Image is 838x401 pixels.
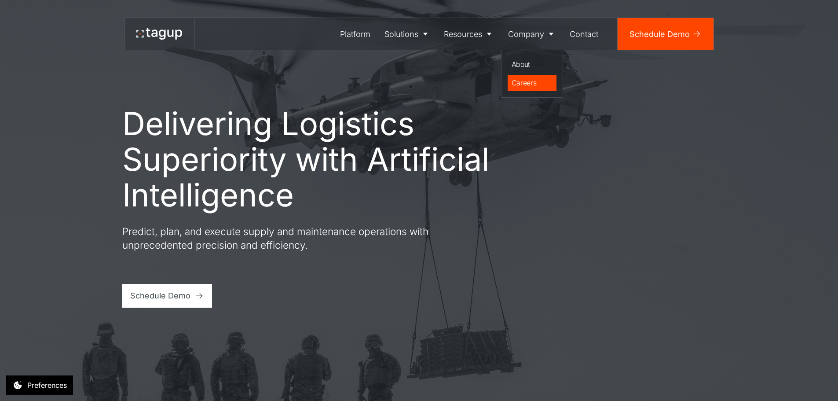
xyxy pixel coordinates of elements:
[27,380,67,390] div: Preferences
[512,77,553,88] div: Careers
[333,18,378,50] a: Platform
[384,28,418,40] div: Solutions
[444,28,482,40] div: Resources
[508,56,557,73] a: About
[508,75,557,92] a: Careers
[340,28,370,40] div: Platform
[377,18,437,50] a: Solutions
[122,224,439,252] p: Predict, plan, and execute supply and maintenance operations with unprecedented precision and eff...
[437,18,501,50] a: Resources
[563,18,606,50] a: Contact
[122,106,492,213] h1: Delivering Logistics Superiority with Artificial Intelligence
[508,28,544,40] div: Company
[122,284,212,308] a: Schedule Demo
[618,18,714,50] a: Schedule Demo
[130,290,190,302] div: Schedule Demo
[501,18,563,50] a: Company
[629,28,690,40] div: Schedule Demo
[570,28,598,40] div: Contact
[501,50,563,98] nav: Company
[512,59,553,70] div: About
